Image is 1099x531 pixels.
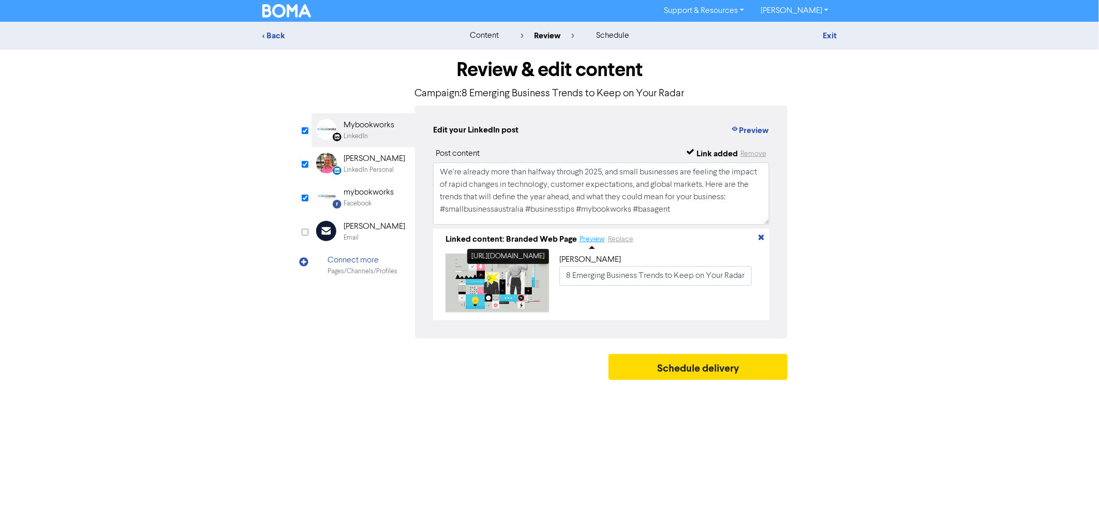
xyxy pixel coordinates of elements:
div: LinkedIn [344,131,368,141]
div: Facebook mybookworksFacebook [311,181,415,214]
iframe: Chat Widget [970,419,1099,531]
img: LinkedinPersonal [316,153,337,173]
div: Mybookworks [344,119,394,131]
p: Campaign: 8 Emerging Business Trends to Keep on Your Radar [311,86,788,101]
div: Edit your LinkedIn post [433,124,518,137]
div: Linkedin MybookworksLinkedIn [311,113,415,147]
div: Connect morePages/Channels/Profiles [311,248,415,282]
div: Connect more [328,254,397,267]
a: [PERSON_NAME] [752,3,837,19]
div: LinkedIn Personal [344,165,394,175]
div: [PERSON_NAME] [559,254,752,266]
div: Email [344,233,359,243]
img: BOMA Logo [262,4,311,18]
div: review [521,30,574,42]
button: Replace [607,233,634,245]
div: Facebook [344,199,372,209]
div: schedule [596,30,629,42]
h1: Review & edit content [311,58,788,82]
div: mybookworks [344,186,394,199]
div: content [470,30,499,42]
button: Preview [730,124,769,137]
textarea: We’re already more than halfway through 2025, and small businesses are feeling the impact of rapi... [433,163,769,225]
div: Pages/Channels/Profiles [328,267,397,276]
div: [URL][DOMAIN_NAME] [467,249,549,264]
a: Support & Resources [656,3,752,19]
img: Trends.webp [445,254,549,312]
button: Schedule delivery [608,354,788,380]
div: Linked content: Branded Web Page [445,233,577,245]
div: [PERSON_NAME] [344,220,405,233]
div: LinkedinPersonal [PERSON_NAME]LinkedIn Personal [311,147,415,181]
img: Linkedin [316,119,337,140]
div: [PERSON_NAME]Email [311,215,415,248]
div: Link added [696,148,738,160]
div: < Back [262,30,443,42]
button: Remove [740,148,767,160]
a: Exit [823,31,837,41]
div: Post content [436,148,480,160]
a: Preview [579,235,605,243]
img: Facebook [316,186,337,207]
button: Preview [579,233,605,245]
div: [PERSON_NAME] [344,153,405,165]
